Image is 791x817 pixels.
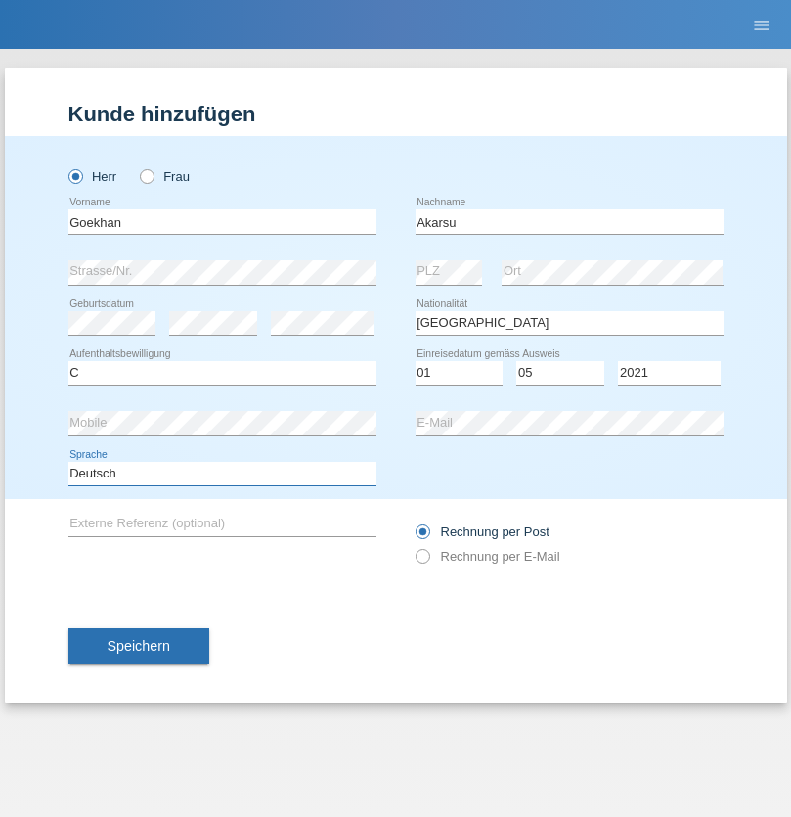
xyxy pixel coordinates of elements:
a: menu [742,19,781,30]
label: Rechnung per E-Mail [416,549,560,564]
input: Frau [140,169,153,182]
input: Rechnung per E-Mail [416,549,428,573]
input: Herr [68,169,81,182]
button: Speichern [68,628,209,665]
h1: Kunde hinzufügen [68,102,724,126]
span: Speichern [108,638,170,654]
i: menu [752,16,771,35]
input: Rechnung per Post [416,524,428,549]
label: Herr [68,169,117,184]
label: Rechnung per Post [416,524,549,539]
label: Frau [140,169,190,184]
